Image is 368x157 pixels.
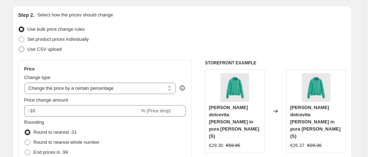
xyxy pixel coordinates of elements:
[24,97,68,103] span: Price change amount
[290,142,304,149] div: €26.37
[220,73,249,102] img: 1002D2348_32N_fs_0a4bf30b-d697-4e61-a7aa-37b29e204346_80x.jpg
[18,11,35,19] h2: Step 2.
[24,66,35,72] h3: Price
[28,36,89,42] span: Set product prices individually
[34,149,68,155] span: End prices in .99
[179,84,186,92] div: help
[209,105,259,139] span: [PERSON_NAME] dolcevita [PERSON_NAME] in pura [PERSON_NAME] (S)
[28,46,62,52] span: Use CSV upload
[302,73,330,102] img: 1002D2348_32N_fs_0a4bf30b-d697-4e61-a7aa-37b29e204346_80x.jpg
[307,142,322,149] strike: €29.30
[37,11,113,19] p: Select how the prices should change
[209,142,223,149] div: €29.30
[28,26,85,32] span: Use bulk price change rules
[24,75,51,80] span: Change type
[34,129,77,135] span: Round to nearest .01
[226,142,240,149] strike: €59.95
[24,119,44,125] span: Rounding
[141,108,171,113] span: % (Price drop)
[24,105,140,117] input: -15
[290,105,340,139] span: [PERSON_NAME] dolcevita [PERSON_NAME] in pura [PERSON_NAME] (S)
[205,60,346,66] h6: STOREFRONT EXAMPLE
[34,139,100,145] span: Round to nearest whole number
